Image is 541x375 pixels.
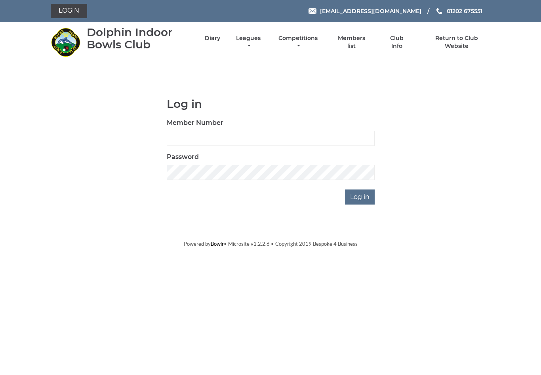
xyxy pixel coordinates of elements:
a: Bowlr [211,241,224,247]
input: Log in [345,189,375,205]
a: Competitions [276,34,320,50]
a: Phone us 01202 675551 [435,7,482,15]
h1: Log in [167,98,375,110]
label: Password [167,152,199,162]
span: Powered by • Microsite v1.2.2.6 • Copyright 2019 Bespoke 4 Business [184,241,358,247]
span: 01202 675551 [447,8,482,15]
img: Email [309,8,316,14]
img: Dolphin Indoor Bowls Club [51,27,80,57]
a: Leagues [234,34,263,50]
a: Login [51,4,87,18]
a: Members list [333,34,370,50]
div: Dolphin Indoor Bowls Club [87,26,191,51]
a: Diary [205,34,220,42]
label: Member Number [167,118,223,128]
a: Club Info [384,34,410,50]
a: Return to Club Website [423,34,490,50]
a: Email [EMAIL_ADDRESS][DOMAIN_NAME] [309,7,421,15]
span: [EMAIL_ADDRESS][DOMAIN_NAME] [320,8,421,15]
img: Phone us [436,8,442,14]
